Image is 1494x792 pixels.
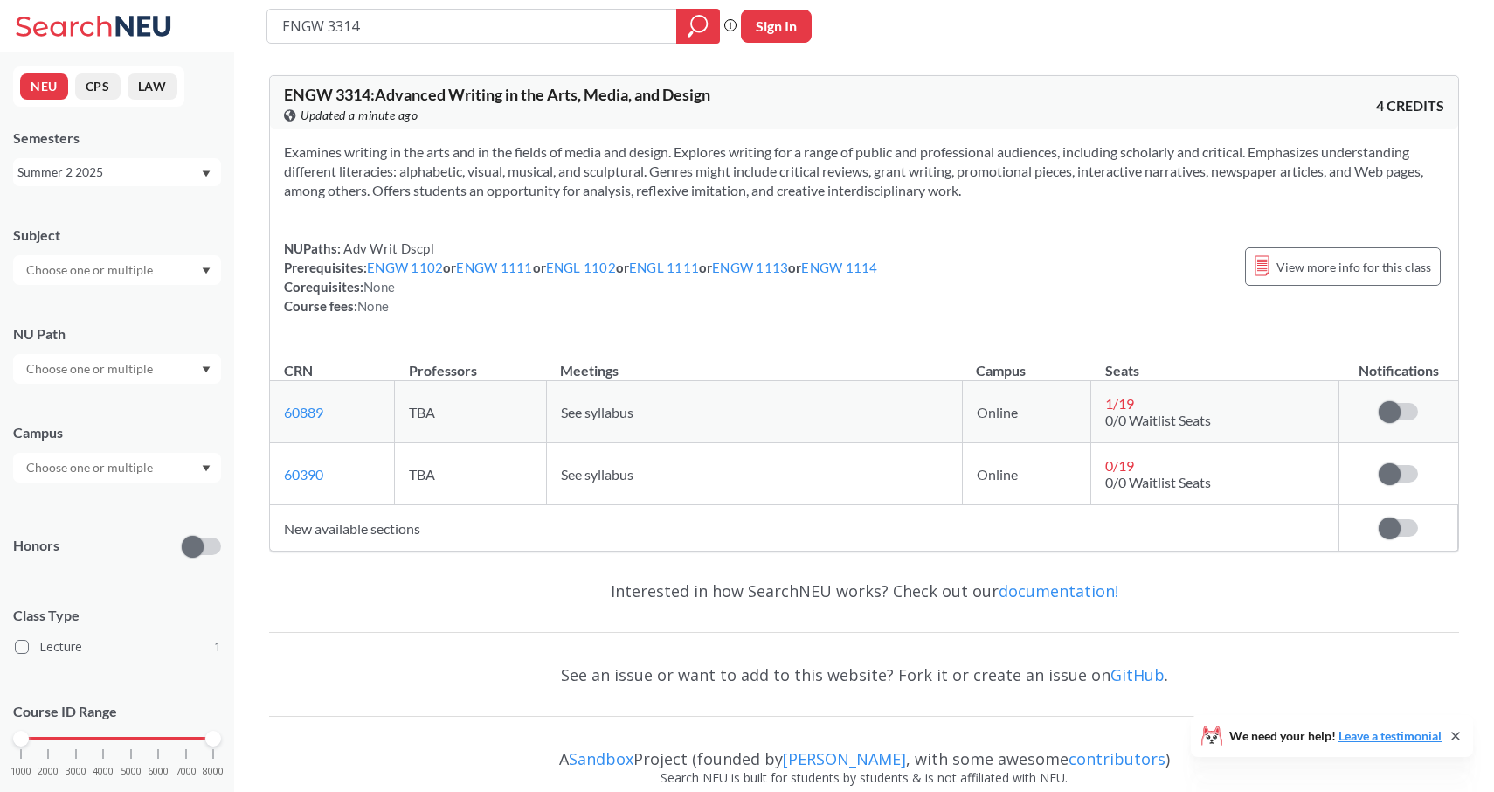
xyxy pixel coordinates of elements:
span: See syllabus [561,466,633,483]
td: TBA [395,381,546,443]
span: None [363,279,395,295]
td: New available sections [270,505,1339,552]
div: A Project (founded by , with some awesome ) [269,733,1459,768]
a: contributors [1069,748,1165,769]
svg: Dropdown arrow [202,267,211,274]
a: [PERSON_NAME] [783,748,906,769]
button: NEU [20,73,68,100]
span: 6000 [148,767,169,776]
span: ENGW 3314 : Advanced Writing in the Arts, Media, and Design [284,85,710,104]
a: ENGW 1113 [712,260,788,275]
a: 60889 [284,404,323,420]
td: TBA [395,443,546,505]
span: None [357,298,389,314]
a: Leave a testimonial [1338,728,1442,743]
div: Summer 2 2025Dropdown arrow [13,158,221,186]
div: NU Path [13,324,221,344]
a: Sandbox [569,748,633,769]
a: ENGW 1114 [801,260,877,275]
div: Dropdown arrow [13,354,221,384]
div: Summer 2 2025 [17,163,200,182]
p: Honors [13,536,59,556]
button: LAW [128,73,177,100]
div: magnifying glass [676,9,720,44]
div: NUPaths: Prerequisites: or or or or or Corequisites: Course fees: [284,239,878,316]
th: Notifications [1339,344,1458,381]
span: 8000 [203,767,224,776]
span: 1 / 19 [1105,395,1134,412]
span: 4000 [93,767,114,776]
a: ENGW 1111 [456,260,532,275]
div: Interested in how SearchNEU works? Check out our [269,566,1459,616]
div: Campus [13,423,221,442]
input: Class, professor, course number, "phrase" [280,11,664,41]
input: Choose one or multiple [17,457,164,478]
div: Search NEU is built for students by students & is not affiliated with NEU. [269,768,1459,788]
span: We need your help! [1229,730,1442,742]
span: 0/0 Waitlist Seats [1105,474,1211,490]
button: Sign In [741,10,812,43]
span: 0/0 Waitlist Seats [1105,412,1211,428]
svg: Dropdown arrow [202,366,211,373]
svg: Dropdown arrow [202,170,211,177]
span: Class Type [13,606,221,625]
p: Course ID Range [13,702,221,722]
a: 60390 [284,466,323,483]
span: 1 [214,637,221,657]
div: CRN [284,361,313,380]
a: ENGW 1102 [367,260,443,275]
th: Seats [1091,344,1339,381]
svg: magnifying glass [688,14,709,38]
button: CPS [75,73,121,100]
span: 2000 [38,767,59,776]
div: Dropdown arrow [13,453,221,483]
span: View more info for this class [1276,256,1431,278]
span: Updated a minute ago [301,106,418,125]
span: Adv Writ Dscpl [341,240,434,256]
a: ENGL 1111 [629,260,699,275]
th: Campus [962,344,1091,381]
input: Choose one or multiple [17,260,164,281]
span: 0 / 19 [1105,457,1134,474]
td: Online [962,443,1091,505]
label: Lecture [15,636,221,658]
span: 5000 [121,767,142,776]
div: See an issue or want to add to this website? Fork it or create an issue on . [269,650,1459,700]
div: Subject [13,226,221,245]
svg: Dropdown arrow [202,465,211,472]
span: 4 CREDITS [1376,96,1444,115]
a: documentation! [999,580,1118,601]
section: Examines writing in the arts and in the fields of media and design. Explores writing for a range ... [284,142,1444,200]
a: ENGL 1102 [546,260,616,275]
span: See syllabus [561,404,633,420]
th: Meetings [546,344,962,381]
td: Online [962,381,1091,443]
div: Semesters [13,129,221,148]
span: 3000 [66,767,86,776]
input: Choose one or multiple [17,358,164,379]
th: Professors [395,344,546,381]
span: 7000 [176,767,197,776]
div: Dropdown arrow [13,255,221,285]
a: GitHub [1110,664,1165,685]
span: 1000 [10,767,31,776]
